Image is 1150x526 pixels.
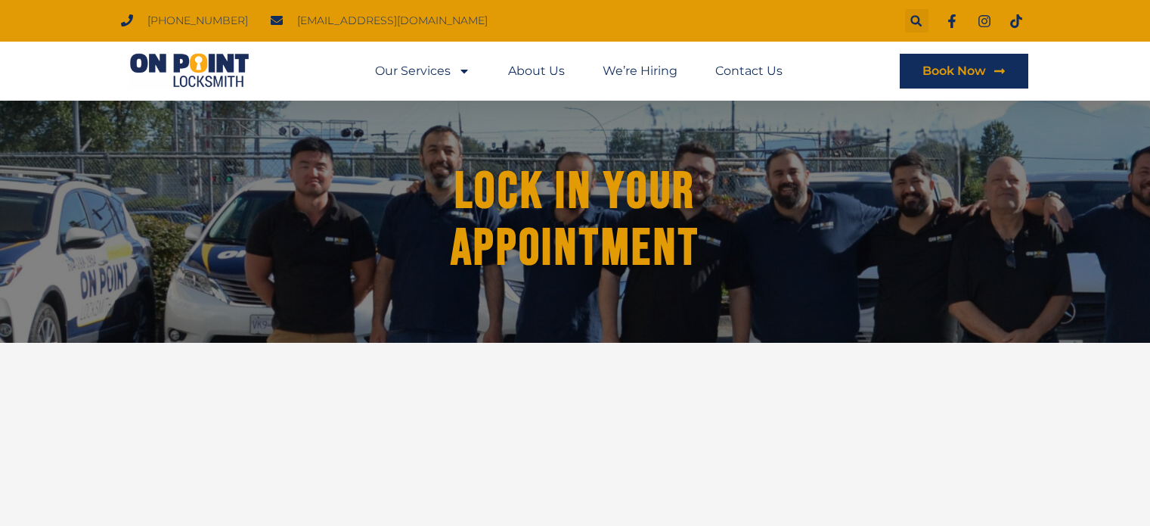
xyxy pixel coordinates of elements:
a: About Us [508,54,565,89]
a: Contact Us [715,54,783,89]
span: [PHONE_NUMBER] [144,11,248,31]
span: [EMAIL_ADDRESS][DOMAIN_NAME] [293,11,488,31]
h1: Lock in Your Appointment [402,163,749,277]
a: Book Now [900,54,1028,89]
span: Book Now [922,65,986,77]
a: Our Services [375,54,470,89]
a: We’re Hiring [603,54,677,89]
div: Search [905,9,928,33]
nav: Menu [375,54,783,89]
